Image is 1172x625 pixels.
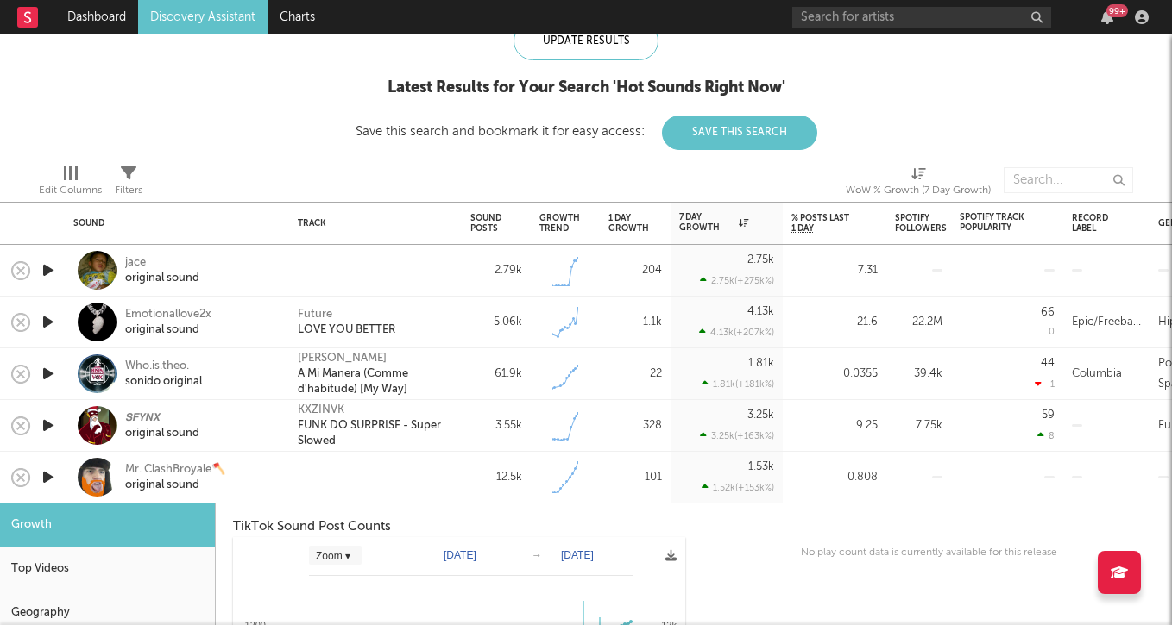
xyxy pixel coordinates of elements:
[747,409,774,421] div: 3.25k
[298,351,387,366] a: [PERSON_NAME]
[1072,312,1141,333] div: Epic/Freebandz
[608,213,649,234] div: 1 Day Growth
[125,359,202,390] a: Who.is.theo.sonido original
[514,22,658,60] div: Update Results
[1037,430,1055,441] div: 8
[115,159,142,209] div: Filters
[125,307,211,322] div: Emotionallove2x
[73,218,272,228] div: Sound
[470,312,522,333] div: 5.06k
[748,358,774,369] div: 1.81k
[298,218,444,228] div: Track
[298,366,453,397] a: A Mi Manera (Comme d'habitude) [My Way]
[747,306,774,317] div: 4.13k
[1072,213,1115,234] div: Record Label
[895,312,942,333] div: 22.2M
[700,430,774,441] div: 3.25k ( +163k % )
[1072,364,1122,384] div: Columbia
[125,374,202,390] div: sonido original
[298,403,344,418] a: KXZINVK
[702,378,774,390] div: 1.81k ( +181k % )
[895,213,947,234] div: Spotify Followers
[791,260,878,281] div: 7.31
[1106,4,1128,17] div: 99 +
[233,516,685,537] div: TikTok Sound Post Counts
[895,364,942,384] div: 39.4k
[791,467,878,488] div: 0.808
[791,416,878,436] div: 9.25
[532,549,542,561] text: →
[125,255,199,286] a: jaceoriginal sound
[662,116,817,150] button: Save This Search
[1049,328,1055,337] div: 0
[792,7,1051,28] input: Search for artists
[39,180,102,201] div: Edit Columns
[608,260,662,281] div: 204
[356,78,817,98] div: Latest Results for Your Search ' Hot Sounds Right Now '
[115,180,142,201] div: Filters
[703,542,1155,563] div: No play count data is currently available for this release
[298,418,453,449] a: FUNK DO SURPRISE - Super Slowed
[470,416,522,436] div: 3.55k
[791,213,852,234] span: % Posts Last 1 Day
[561,549,594,561] text: [DATE]
[960,212,1029,233] div: Spotify Track Popularity
[1042,409,1055,421] div: 59
[748,461,774,472] div: 1.53k
[125,307,211,338] a: Emotionallove2xoriginal sound
[679,212,748,233] div: 7 Day Growth
[1101,10,1113,24] button: 99+
[1041,358,1055,369] div: 44
[125,462,225,478] div: Mr. ClashBroyale🪓
[125,478,225,493] div: original sound
[608,416,662,436] div: 328
[444,549,476,561] text: [DATE]
[1041,307,1055,318] div: 66
[702,482,774,493] div: 1.52k ( +153k % )
[791,364,878,384] div: 0.0355
[747,254,774,266] div: 2.75k
[470,364,522,384] div: 61.9k
[298,322,395,338] a: LOVE YOU BETTER
[125,271,199,286] div: original sound
[539,213,583,234] div: Growth Trend
[1004,167,1133,193] input: Search...
[791,312,878,333] div: 21.6
[125,255,199,271] div: jace
[608,312,662,333] div: 1.1k
[125,462,225,493] a: Mr. ClashBroyale🪓original sound
[1035,378,1055,390] div: -1
[699,327,774,338] div: 4.13k ( +207k % )
[608,364,662,384] div: 22
[608,467,662,488] div: 101
[470,467,522,488] div: 12.5k
[895,416,942,436] div: 7.75k
[846,180,991,201] div: WoW % Growth (7 Day Growth)
[700,275,774,286] div: 2.75k ( +275k % )
[39,159,102,209] div: Edit Columns
[125,322,211,338] div: original sound
[846,159,991,209] div: WoW % Growth (7 Day Growth)
[125,410,199,441] a: 𝙎𝙁𝙔𝙉𝙓original sound
[125,359,202,374] div: Who.is.theo.
[470,213,501,234] div: Sound Posts
[470,260,522,281] div: 2.79k
[356,125,817,138] div: Save this search and bookmark it for easy access:
[125,426,199,441] div: original sound
[125,410,199,426] div: 𝙎𝙁𝙔𝙉𝙓
[298,307,332,322] a: Future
